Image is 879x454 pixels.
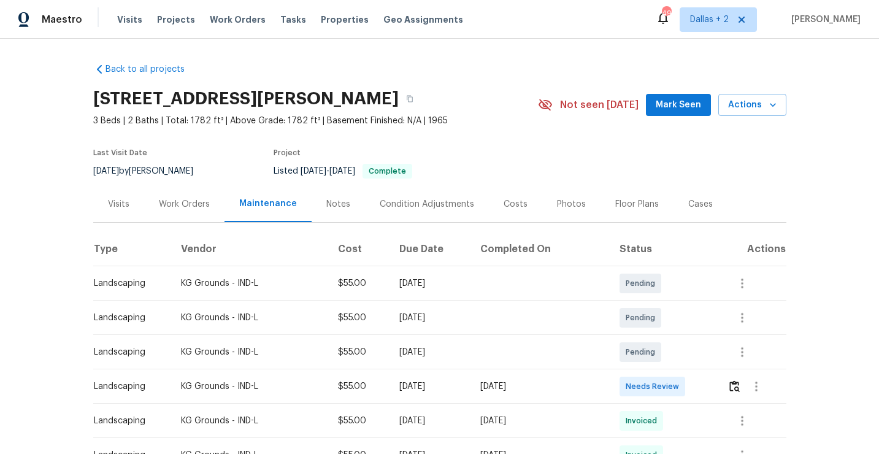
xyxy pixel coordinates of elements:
[610,232,718,266] th: Status
[626,415,662,427] span: Invoiced
[94,346,162,358] div: Landscaping
[328,232,390,266] th: Cost
[280,15,306,24] span: Tasks
[718,232,786,266] th: Actions
[93,93,399,105] h2: [STREET_ADDRESS][PERSON_NAME]
[786,13,861,26] span: [PERSON_NAME]
[274,167,412,175] span: Listed
[159,198,210,210] div: Work Orders
[93,63,211,75] a: Back to all projects
[626,312,660,324] span: Pending
[399,277,461,290] div: [DATE]
[338,346,380,358] div: $55.00
[181,312,318,324] div: KG Grounds - IND-L
[727,372,742,401] button: Review Icon
[274,149,301,156] span: Project
[171,232,328,266] th: Vendor
[321,13,369,26] span: Properties
[94,380,162,393] div: Landscaping
[93,164,208,179] div: by [PERSON_NAME]
[560,99,639,111] span: Not seen [DATE]
[326,198,350,210] div: Notes
[729,380,740,392] img: Review Icon
[157,13,195,26] span: Projects
[181,277,318,290] div: KG Grounds - IND-L
[728,98,777,113] span: Actions
[383,13,463,26] span: Geo Assignments
[399,380,461,393] div: [DATE]
[329,167,355,175] span: [DATE]
[338,415,380,427] div: $55.00
[380,198,474,210] div: Condition Adjustments
[93,232,172,266] th: Type
[94,415,162,427] div: Landscaping
[557,198,586,210] div: Photos
[301,167,326,175] span: [DATE]
[94,312,162,324] div: Landscaping
[480,380,600,393] div: [DATE]
[210,13,266,26] span: Work Orders
[399,346,461,358] div: [DATE]
[181,380,318,393] div: KG Grounds - IND-L
[364,167,411,175] span: Complete
[504,198,528,210] div: Costs
[615,198,659,210] div: Floor Plans
[93,115,538,127] span: 3 Beds | 2 Baths | Total: 1782 ft² | Above Grade: 1782 ft² | Basement Finished: N/A | 1965
[181,346,318,358] div: KG Grounds - IND-L
[390,232,470,266] th: Due Date
[399,415,461,427] div: [DATE]
[718,94,786,117] button: Actions
[656,98,701,113] span: Mark Seen
[662,7,670,20] div: 49
[181,415,318,427] div: KG Grounds - IND-L
[470,232,610,266] th: Completed On
[94,277,162,290] div: Landscaping
[42,13,82,26] span: Maestro
[93,167,119,175] span: [DATE]
[338,277,380,290] div: $55.00
[399,88,421,110] button: Copy Address
[690,13,729,26] span: Dallas + 2
[626,346,660,358] span: Pending
[399,312,461,324] div: [DATE]
[480,415,600,427] div: [DATE]
[93,149,147,156] span: Last Visit Date
[108,198,129,210] div: Visits
[626,277,660,290] span: Pending
[117,13,142,26] span: Visits
[338,380,380,393] div: $55.00
[688,198,713,210] div: Cases
[301,167,355,175] span: -
[338,312,380,324] div: $55.00
[626,380,684,393] span: Needs Review
[239,198,297,210] div: Maintenance
[646,94,711,117] button: Mark Seen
